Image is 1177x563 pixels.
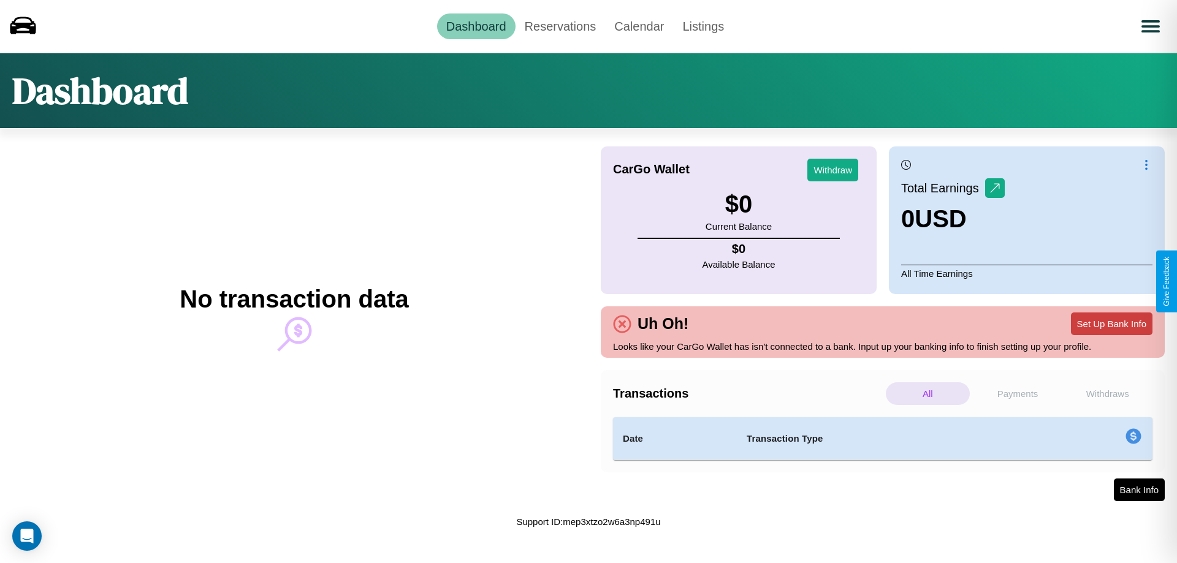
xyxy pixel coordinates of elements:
[12,521,42,551] div: Open Intercom Messenger
[613,417,1152,460] table: simple table
[12,66,188,116] h1: Dashboard
[1133,9,1168,43] button: Open menu
[673,13,733,39] a: Listings
[807,159,858,181] button: Withdraw
[886,382,970,405] p: All
[901,205,1005,233] h3: 0 USD
[516,513,660,530] p: Support ID: mep3xtzo2w6a3np491u
[706,191,772,218] h3: $ 0
[706,218,772,235] p: Current Balance
[1114,478,1165,501] button: Bank Info
[703,256,775,273] p: Available Balance
[1162,257,1171,306] div: Give Feedback
[516,13,606,39] a: Reservations
[623,431,727,446] h4: Date
[613,162,690,176] h4: CarGo Wallet
[1065,382,1149,405] p: Withdraws
[613,338,1152,355] p: Looks like your CarGo Wallet has isn't connected to a bank. Input up your banking info to finish ...
[976,382,1060,405] p: Payments
[901,265,1152,282] p: All Time Earnings
[613,387,883,401] h4: Transactions
[631,315,695,333] h4: Uh Oh!
[1071,312,1152,335] button: Set Up Bank Info
[180,285,408,313] h2: No transaction data
[703,242,775,256] h4: $ 0
[605,13,673,39] a: Calendar
[901,177,985,199] p: Total Earnings
[437,13,516,39] a: Dashboard
[747,431,1025,446] h4: Transaction Type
